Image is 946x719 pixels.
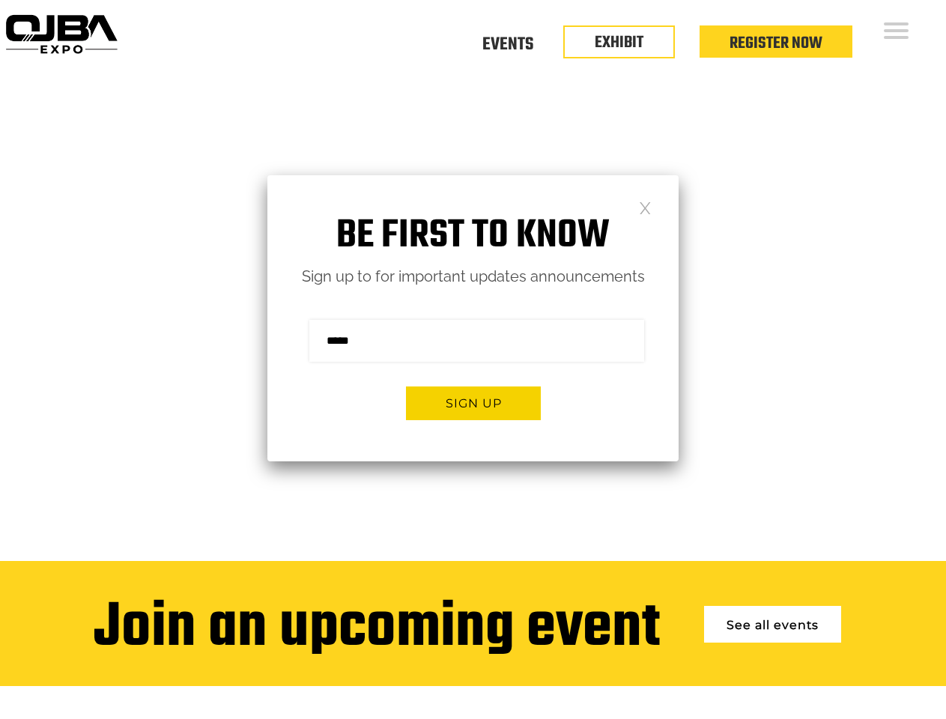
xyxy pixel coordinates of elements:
div: Join an upcoming event [94,595,660,664]
button: Sign up [406,386,541,420]
p: Sign up to for important updates announcements [267,264,679,290]
a: Register Now [730,31,822,56]
h1: Be first to know [267,213,679,260]
a: Close [639,201,652,213]
a: See all events [704,606,841,643]
a: EXHIBIT [595,30,643,55]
